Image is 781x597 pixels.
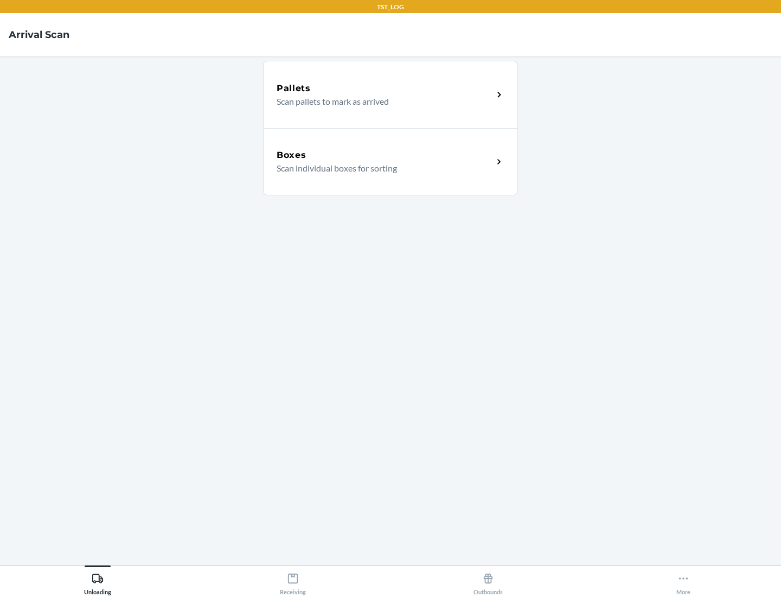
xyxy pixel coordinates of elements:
h5: Pallets [277,82,311,95]
button: Receiving [195,566,390,595]
a: BoxesScan individual boxes for sorting [263,128,518,195]
button: Outbounds [390,566,586,595]
div: More [676,568,690,595]
p: TST_LOG [377,2,404,12]
p: Scan pallets to mark as arrived [277,95,484,108]
div: Receiving [280,568,306,595]
a: PalletsScan pallets to mark as arrived [263,61,518,128]
p: Scan individual boxes for sorting [277,162,484,175]
h4: Arrival Scan [9,28,69,42]
div: Unloading [84,568,111,595]
h5: Boxes [277,149,306,162]
button: More [586,566,781,595]
div: Outbounds [473,568,503,595]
